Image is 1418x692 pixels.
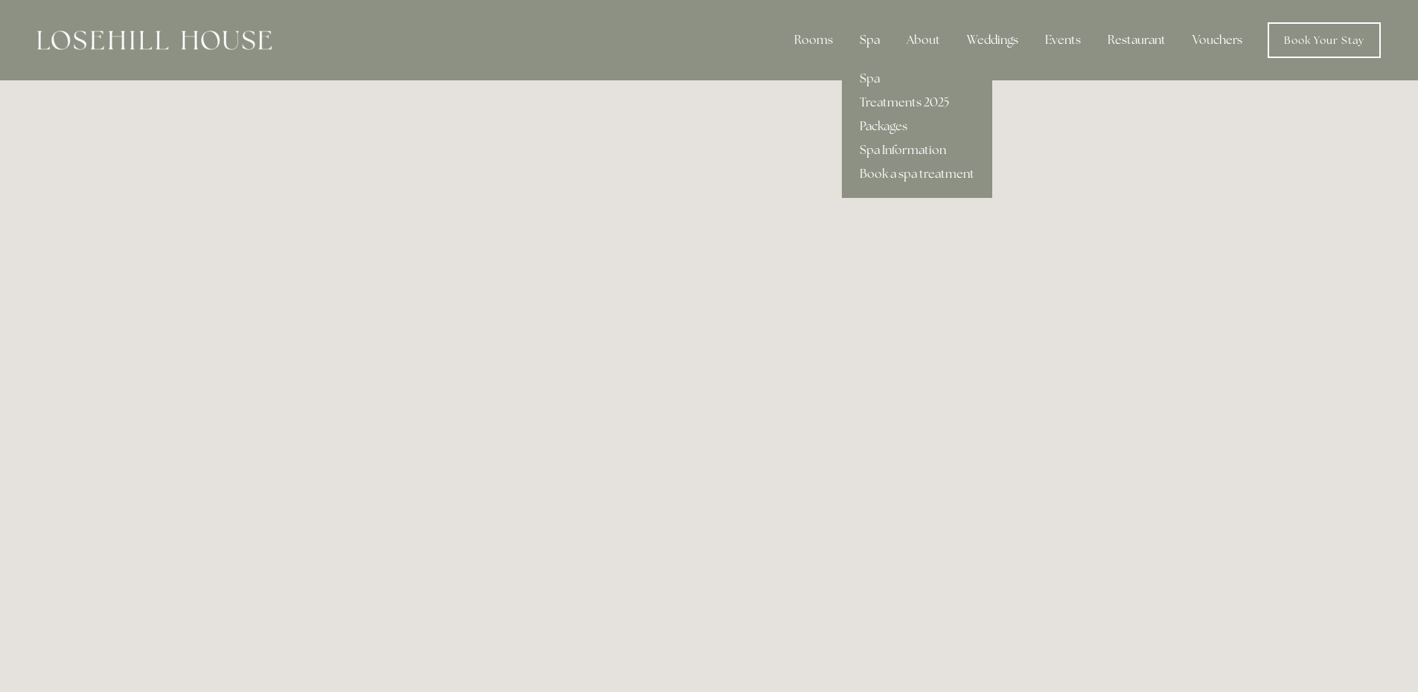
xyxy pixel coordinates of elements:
[782,25,845,55] div: Rooms
[842,67,992,91] a: Spa
[842,162,992,186] a: Book a spa treatment
[955,25,1030,55] div: Weddings
[37,31,272,50] img: Losehill House
[842,115,992,138] a: Packages
[1033,25,1093,55] div: Events
[1096,25,1178,55] div: Restaurant
[842,138,992,162] a: Spa Information
[895,25,952,55] div: About
[1268,22,1381,58] a: Book Your Stay
[1181,25,1254,55] a: Vouchers
[842,91,992,115] a: Treatments 2025
[848,25,892,55] div: Spa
